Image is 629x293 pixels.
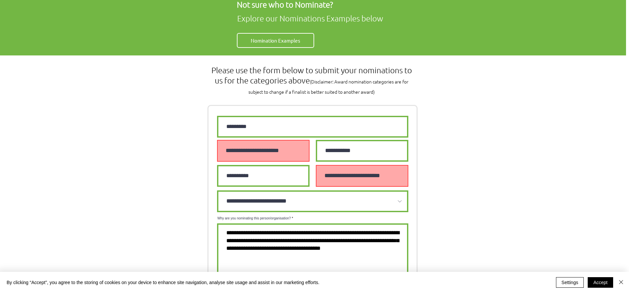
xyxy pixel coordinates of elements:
span: (Disclaimer: Award nomination categories are for subject to change if a finalist is better suited... [248,78,408,95]
button: Settings [556,277,584,288]
label: Why are you nominating this person/organisation? [217,217,408,220]
button: Close [617,277,625,288]
img: Close [617,278,625,286]
span: By clicking “Accept”, you agree to the storing of cookies on your device to enhance site navigati... [7,279,319,285]
span: Please use the form below to submit your nominations to us for the categories above [211,65,412,95]
span: Explore our Nominations Examples below [237,13,383,23]
select: Which award category are you nominating person/organisation for? [217,190,408,212]
span: Nomination Examples [251,37,300,44]
a: Nomination Examples [237,33,314,48]
button: Accept [588,277,613,288]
